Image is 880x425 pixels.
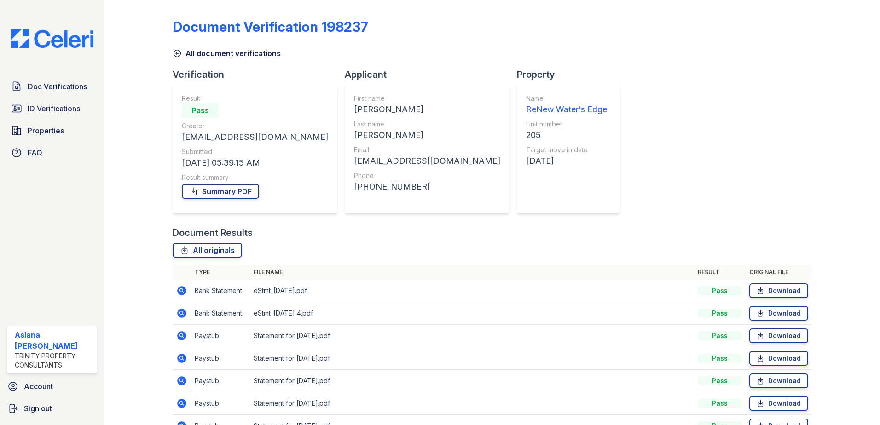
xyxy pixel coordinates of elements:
[182,184,259,199] a: Summary PDF
[749,396,808,411] a: Download
[28,103,80,114] span: ID Verifications
[526,129,607,142] div: 205
[182,103,219,118] div: Pass
[517,68,627,81] div: Property
[698,286,742,295] div: Pass
[191,280,250,302] td: Bank Statement
[4,29,101,48] img: CE_Logo_Blue-a8612792a0a2168367f1c8372b55b34899dd931a85d93a1a3d3e32e68fde9ad4.png
[345,68,517,81] div: Applicant
[182,131,328,144] div: [EMAIL_ADDRESS][DOMAIN_NAME]
[250,370,694,392] td: Statement for [DATE].pdf
[182,121,328,131] div: Creator
[191,370,250,392] td: Paystub
[173,68,345,81] div: Verification
[698,399,742,408] div: Pass
[354,103,500,116] div: [PERSON_NAME]
[749,373,808,388] a: Download
[354,120,500,129] div: Last name
[749,306,808,321] a: Download
[28,147,42,158] span: FAQ
[526,145,607,155] div: Target move in date
[746,265,812,280] th: Original file
[526,103,607,116] div: ReNew Water's Edge
[526,94,607,116] a: Name ReNew Water's Edge
[526,94,607,103] div: Name
[4,399,101,418] a: Sign out
[749,328,808,343] a: Download
[191,302,250,325] td: Bank Statement
[7,144,97,162] a: FAQ
[7,77,97,96] a: Doc Verifications
[173,226,253,239] div: Document Results
[4,377,101,396] a: Account
[354,171,500,180] div: Phone
[526,155,607,167] div: [DATE]
[354,180,500,193] div: [PHONE_NUMBER]
[250,280,694,302] td: eStmt_[DATE].pdf
[354,94,500,103] div: First name
[182,94,328,103] div: Result
[526,120,607,129] div: Unit number
[191,325,250,347] td: Paystub
[698,354,742,363] div: Pass
[15,351,93,370] div: Trinity Property Consultants
[250,325,694,347] td: Statement for [DATE].pdf
[698,331,742,340] div: Pass
[24,403,52,414] span: Sign out
[250,392,694,415] td: Statement for [DATE].pdf
[749,283,808,298] a: Download
[250,347,694,370] td: Statement for [DATE].pdf
[173,48,281,59] a: All document verifications
[354,145,500,155] div: Email
[182,156,328,169] div: [DATE] 05:39:15 AM
[694,265,746,280] th: Result
[698,309,742,318] div: Pass
[173,18,368,35] div: Document Verification 198237
[28,81,87,92] span: Doc Verifications
[7,121,97,140] a: Properties
[354,129,500,142] div: [PERSON_NAME]
[24,381,53,392] span: Account
[28,125,64,136] span: Properties
[182,147,328,156] div: Submitted
[191,265,250,280] th: Type
[191,392,250,415] td: Paystub
[182,173,328,182] div: Result summary
[698,376,742,385] div: Pass
[354,155,500,167] div: [EMAIL_ADDRESS][DOMAIN_NAME]
[749,351,808,366] a: Download
[15,329,93,351] div: Asiana [PERSON_NAME]
[7,99,97,118] a: ID Verifications
[250,302,694,325] td: eStmt_[DATE] 4.pdf
[191,347,250,370] td: Paystub
[173,243,242,258] a: All originals
[250,265,694,280] th: File name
